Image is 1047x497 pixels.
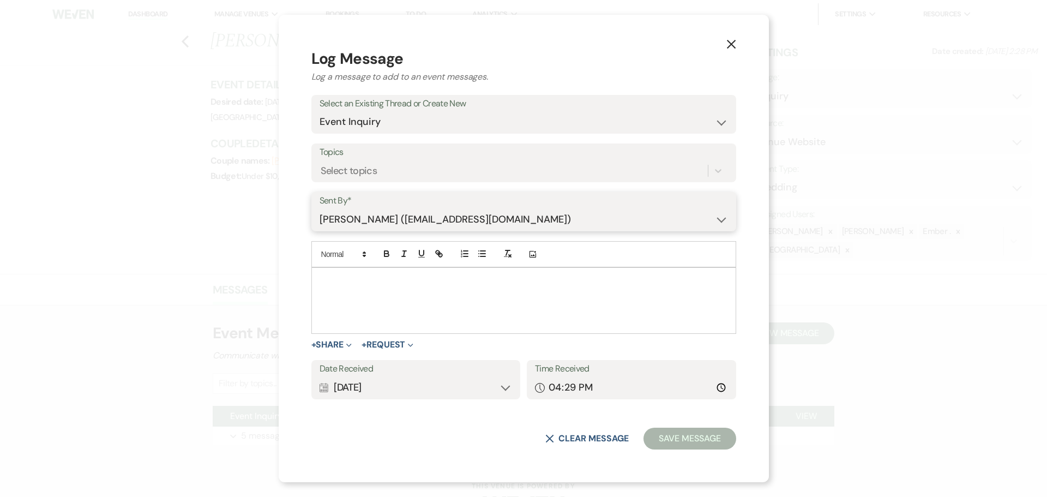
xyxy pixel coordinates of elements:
[320,96,728,112] label: Select an Existing Thread or Create New
[321,164,377,178] div: Select topics
[362,340,413,349] button: Request
[320,145,728,160] label: Topics
[643,428,736,450] button: Save Message
[311,340,316,349] span: +
[545,434,628,443] button: Clear message
[311,47,736,70] p: Log Message
[320,361,513,377] label: Date Received
[311,340,352,349] button: Share
[535,361,728,377] label: Time Received
[320,377,513,398] div: [DATE]
[320,193,728,209] label: Sent By*
[362,340,366,349] span: +
[311,70,736,83] p: Log a message to add to an event messages.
